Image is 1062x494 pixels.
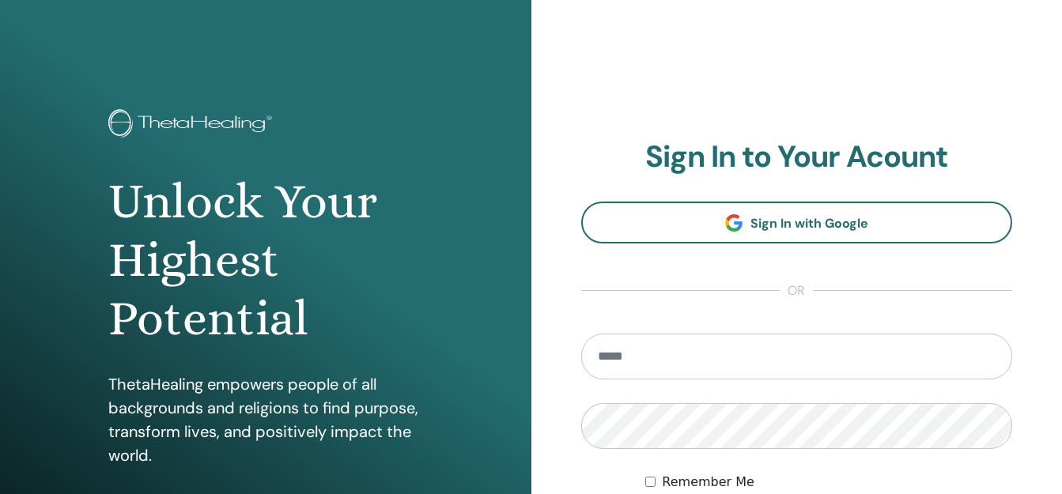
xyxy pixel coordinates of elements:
[581,139,1013,175] h2: Sign In to Your Acount
[780,281,813,300] span: or
[645,473,1012,492] div: Keep me authenticated indefinitely or until I manually logout
[662,473,754,492] label: Remember Me
[108,172,423,349] h1: Unlock Your Highest Potential
[581,202,1013,243] a: Sign In with Google
[108,372,423,467] p: ThetaHealing empowers people of all backgrounds and religions to find purpose, transform lives, a...
[750,215,868,232] span: Sign In with Google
